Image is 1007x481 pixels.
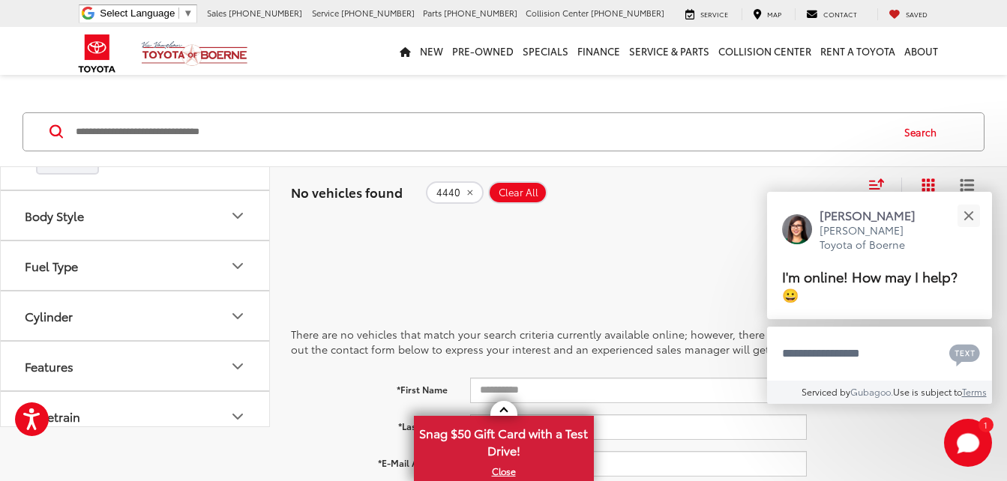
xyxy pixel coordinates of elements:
button: remove 4440 [426,181,484,204]
label: *First Name [280,378,459,396]
span: Parts [423,7,442,19]
a: Collision Center [714,27,816,75]
button: Body StyleBody Style [1,191,271,240]
span: Collision Center [526,7,589,19]
div: Fuel Type [25,258,78,273]
a: Service [674,8,739,20]
button: Fuel TypeFuel Type [1,241,271,290]
span: [PHONE_NUMBER] [229,7,302,19]
span: [PHONE_NUMBER] [444,7,517,19]
span: Saved [906,9,928,19]
span: [PHONE_NUMBER] [341,7,415,19]
svg: Text [949,342,980,366]
button: Select sort value [861,178,901,208]
label: *Last Name [280,414,459,433]
div: Cylinder [25,309,73,323]
span: Contact [823,9,857,19]
button: List View [949,178,986,208]
div: Body Style [25,208,84,223]
span: Service [312,7,339,19]
a: Gubagoo. [850,385,893,398]
span: Snag $50 Gift Card with a Test Drive! [415,417,592,463]
span: Use is subject to [893,385,962,398]
span: Clear All [499,187,538,199]
span: 4440 [436,187,460,199]
div: Features [25,359,73,373]
span: [PHONE_NUMBER] [591,7,664,19]
button: DrivetrainDrivetrain [1,392,271,441]
img: Toyota [69,29,125,78]
span: Map [767,9,781,19]
span: Serviced by [802,385,850,398]
a: Map [742,8,793,20]
button: Clear All [488,181,547,204]
a: Terms [962,385,987,398]
textarea: Type your message [767,327,992,381]
span: No vehicles found [291,183,403,201]
a: My Saved Vehicles [877,8,939,20]
p: [PERSON_NAME] Toyota of Boerne [820,223,931,252]
span: I'm online! How may I help? 😀 [782,266,958,304]
svg: Start Chat [944,419,992,467]
a: Specials [518,27,573,75]
a: Pre-Owned [448,27,518,75]
div: Drivetrain [25,409,80,423]
a: Finance [573,27,625,75]
input: Search by Make, Model, or Keyword [74,114,890,150]
button: FeaturesFeatures [1,342,271,390]
p: There are no vehicles that match your search criteria currently available online; however, there ... [291,327,986,357]
a: Rent a Toyota [816,27,900,75]
div: Drivetrain [229,408,247,426]
span: ▼ [183,7,193,19]
a: Select Language​ [100,7,193,19]
a: Service & Parts: Opens in a new tab [625,27,714,75]
button: CylinderCylinder [1,291,271,340]
div: Cylinder [229,307,247,325]
a: Home [395,27,415,75]
p: [PERSON_NAME] [820,207,931,223]
button: Chat with SMS [945,336,985,370]
div: Fuel Type [229,257,247,275]
span: Select Language [100,7,175,19]
img: Vic Vaughan Toyota of Boerne [141,40,248,67]
button: Toggle Chat Window [944,419,992,467]
button: Close [952,199,985,232]
a: About [900,27,943,75]
span: Service [700,9,728,19]
span: Sales [207,7,226,19]
label: *E-Mail Address [280,451,459,470]
span: ​ [178,7,179,19]
button: Search [890,113,958,151]
div: Close[PERSON_NAME][PERSON_NAME] Toyota of BoerneI'm online! How may I help? 😀Type your messageCha... [767,192,992,404]
a: New [415,27,448,75]
a: Contact [795,8,868,20]
span: 1 [984,421,988,428]
div: Features [229,357,247,375]
div: Body Style [229,207,247,225]
button: Grid View [901,178,949,208]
